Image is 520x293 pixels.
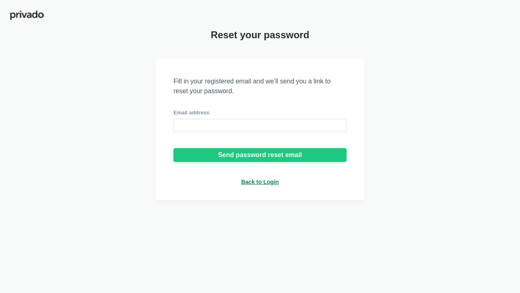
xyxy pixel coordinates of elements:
[173,148,347,162] button: Send password reset email
[10,10,44,21] img: privado-logo
[173,109,347,116] div: Email address
[218,151,302,159] div: Send password reset email
[241,178,279,186] a: Back to Login
[211,29,310,41] span: Reset your password
[173,77,347,96] span: Fill in your registered email and we’ll send you a link to reset your password.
